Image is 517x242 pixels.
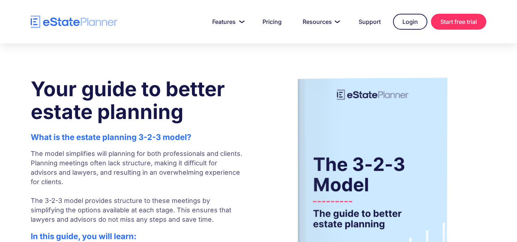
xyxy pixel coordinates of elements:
[393,14,427,30] a: Login
[350,14,389,29] a: Support
[294,14,346,29] a: Resources
[31,16,117,28] a: home
[431,14,486,30] a: Start free trial
[31,77,225,124] strong: Your guide to better estate planning
[31,132,245,142] h2: What is the estate planning 3-2-3 model?
[31,232,245,241] h2: In this guide, you will learn:
[31,149,245,224] p: The model simplifies will planning for both professionals and clients. Planning meetings often la...
[254,14,290,29] a: Pricing
[204,14,250,29] a: Features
